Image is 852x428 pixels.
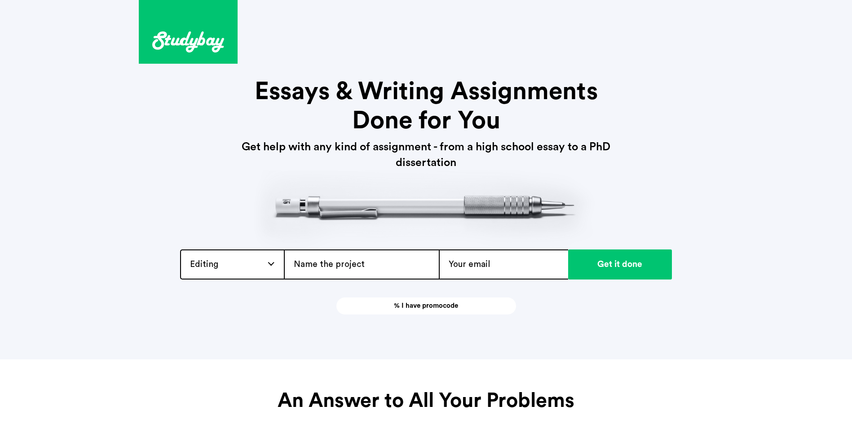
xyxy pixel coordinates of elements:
[254,170,599,249] img: header-pict.png
[568,249,671,280] input: Get it done
[224,77,628,135] h1: Essays & Writing Assignments Done for You
[152,31,224,52] img: logo.svg
[190,259,218,270] span: Editing
[211,139,642,170] h3: Get help with any kind of assignment - from a high school essay to a PhD dissertation
[439,249,568,280] input: Your email
[269,386,583,415] h2: An Answer to All Your Problems
[336,297,516,314] a: % I have promocode
[284,249,439,280] input: Name the project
